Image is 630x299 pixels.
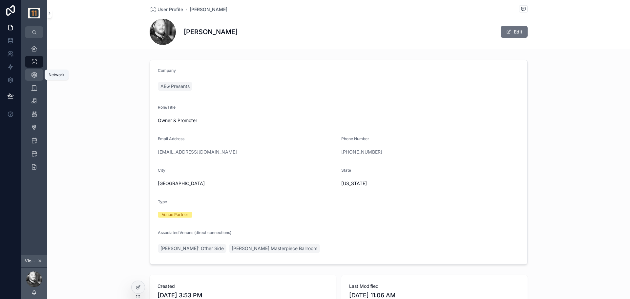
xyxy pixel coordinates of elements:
span: City [158,168,165,173]
img: App logo [28,8,40,18]
a: [PERSON_NAME] [190,6,227,13]
span: Owner & Promoter [158,117,519,124]
span: [PERSON_NAME] Masterpiece Ballroom [232,245,317,252]
span: Role/Title [158,105,176,110]
span: [PERSON_NAME]' Other Side [160,245,224,252]
div: Venue Partner [162,212,188,218]
a: [EMAIL_ADDRESS][DOMAIN_NAME] [158,149,237,155]
span: [US_STATE] [341,180,519,187]
span: Email Address [158,136,184,141]
a: [PERSON_NAME] Masterpiece Ballroom [229,244,320,253]
span: Last Modified [349,283,520,289]
h1: [PERSON_NAME] [184,27,238,36]
span: Created [157,283,328,289]
a: User Profile [150,6,183,13]
span: [GEOGRAPHIC_DATA] [158,180,336,187]
span: Viewing as [PERSON_NAME] [25,258,36,264]
a: AEG Presents [158,82,192,91]
a: [PERSON_NAME]' Other Side [158,244,226,253]
span: AEG Presents [160,83,190,90]
span: State [341,168,351,173]
div: Network [49,72,65,77]
span: Type [158,199,167,204]
a: [PHONE_NUMBER] [341,149,382,155]
span: Company [158,68,176,73]
span: Associated Venues (direct connections) [158,230,231,235]
button: Edit [501,26,528,38]
div: scrollable content [21,38,47,181]
span: User Profile [157,6,183,13]
span: Phone Number [341,136,369,141]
